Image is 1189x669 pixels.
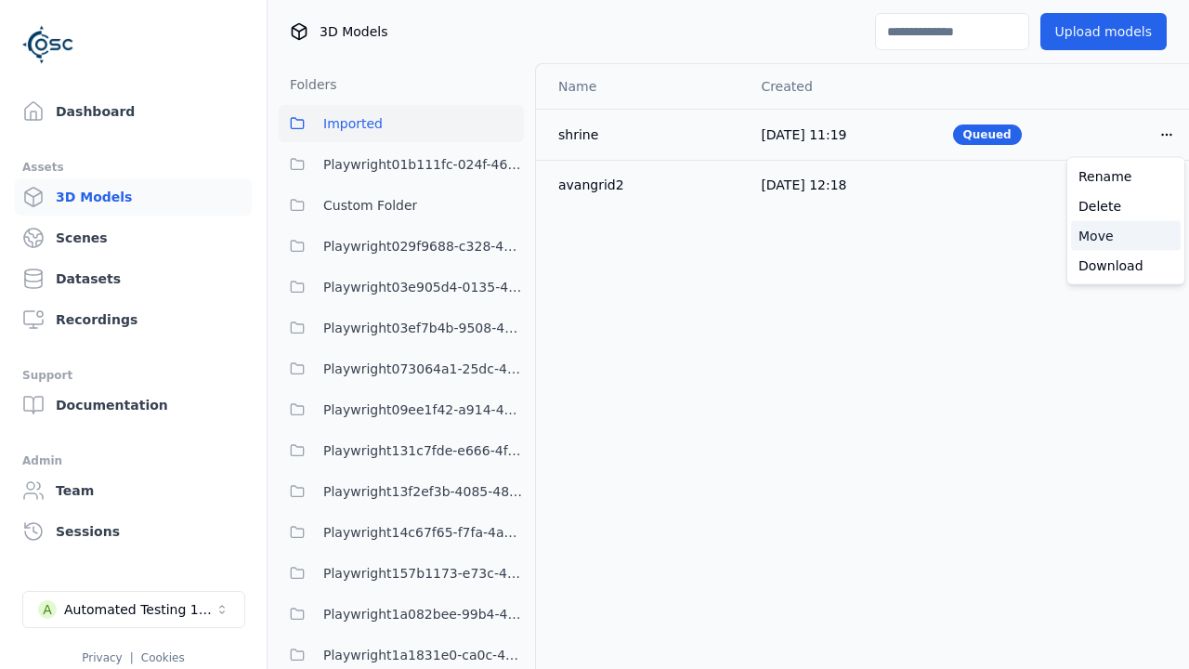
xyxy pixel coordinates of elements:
[1071,191,1181,221] a: Delete
[1071,221,1181,251] a: Move
[1071,162,1181,191] a: Rename
[1071,251,1181,281] a: Download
